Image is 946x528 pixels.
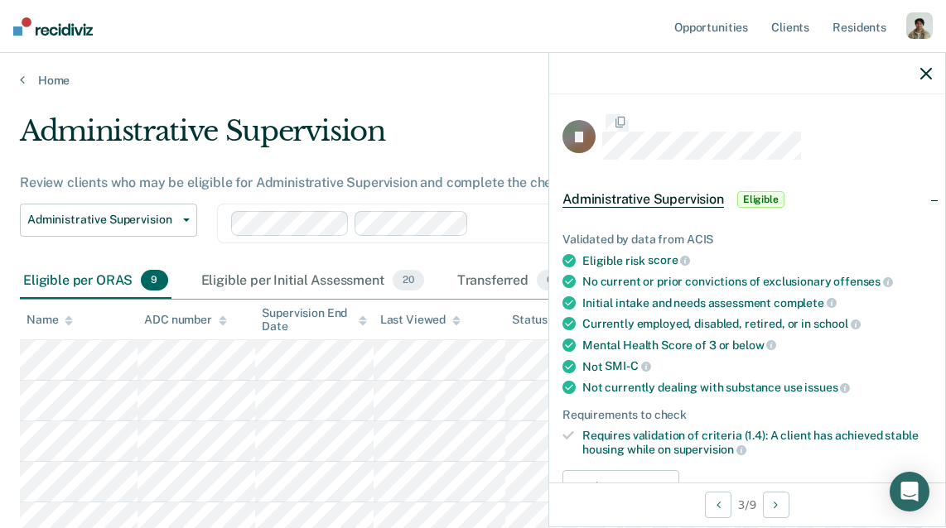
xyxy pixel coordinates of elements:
div: Transferred [454,263,567,300]
div: Validated by data from ACIS [562,233,932,247]
div: 3 / 9 [549,482,945,526]
div: Last Viewed [380,313,461,327]
span: complete [774,296,837,310]
div: Supervision End Date [262,306,366,334]
div: Initial intake and needs assessment [582,295,932,310]
div: Review clients who may be eligible for Administrative Supervision and complete the checklist for ... [20,175,871,190]
img: Recidiviz [13,17,93,36]
div: Open Intercom Messenger [890,472,929,511]
span: below [732,338,776,352]
span: score [648,253,690,266]
div: Eligible per ORAS [20,263,171,300]
div: No current or prior convictions of exclusionary [582,274,932,289]
div: Mental Health Score of 3 or [582,338,932,353]
div: Status [512,313,548,327]
div: Requires validation of criteria (1.4): A client has achieved stable housing while on [582,429,932,457]
button: Previous Opportunity [705,492,731,518]
span: Administrative Supervision [562,191,724,208]
span: 20 [393,270,424,291]
a: Home [20,73,926,88]
div: Not [582,359,932,374]
span: 9 [141,270,167,291]
span: Administrative Supervision [27,213,176,227]
div: Name [27,313,73,327]
div: ADC number [144,313,227,327]
span: school [813,317,861,330]
div: Eligible risk [582,253,932,268]
div: Currently employed, disabled, retired, or in [582,316,932,331]
div: Not currently dealing with substance use [582,380,932,395]
span: SMI-C [605,359,650,372]
span: 0 [537,270,562,291]
div: Administrative Supervision [20,114,871,161]
div: Requirements to check [562,408,932,422]
span: offenses [833,275,893,288]
button: Next Opportunity [763,492,789,518]
button: Update status [562,470,679,503]
span: issues [804,381,850,394]
div: Eligible per Initial Assessment [198,263,427,300]
span: Eligible [737,191,784,208]
div: Administrative SupervisionEligible [549,173,945,226]
span: supervision [673,443,746,456]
